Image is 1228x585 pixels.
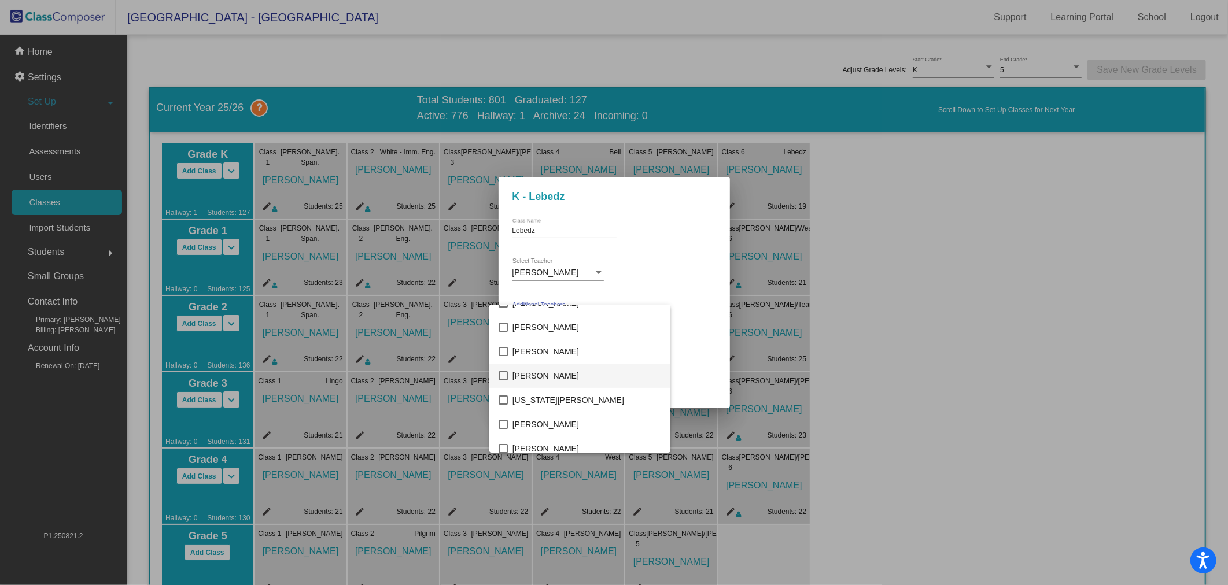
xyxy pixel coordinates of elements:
span: [PERSON_NAME] [512,412,661,436]
span: [PERSON_NAME] [512,339,661,364]
span: [PERSON_NAME] [512,436,661,461]
span: [PERSON_NAME] [512,364,661,388]
span: [PERSON_NAME] [512,315,661,339]
span: [US_STATE][PERSON_NAME] [512,388,661,412]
